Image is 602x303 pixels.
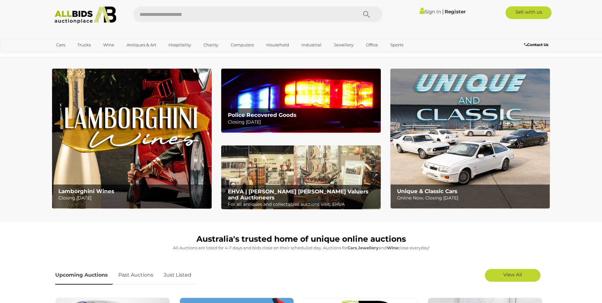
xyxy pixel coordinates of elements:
p: Closing [DATE] [58,194,208,202]
p: Closing [DATE] [228,118,377,126]
h1: Australia's trusted home of unique online auctions [55,235,547,244]
a: Register [445,9,466,15]
a: View All [485,269,540,282]
a: Past Auctions [114,266,158,285]
strong: Wine [387,245,398,250]
a: Household [262,40,293,50]
a: Industrial [297,40,326,50]
p: Online Now, Closing [DATE] [397,194,546,202]
img: Allbids.com.au [51,6,120,24]
a: Jewellery [330,40,358,50]
a: Lamborghini Wines Lamborghini Wines Closing [DATE] [52,69,212,209]
a: [GEOGRAPHIC_DATA] [52,50,105,61]
b: Contact Us [524,42,548,47]
b: Unique & Classic Cars [397,188,457,194]
img: Unique & Classic Cars [390,69,550,209]
a: Just Listed [159,266,196,285]
a: Wine [99,40,118,50]
a: Computers [227,40,258,50]
a: Charity [199,40,222,50]
p: For all antiques and collectables auctions visit: EHVA [228,200,377,208]
a: Cars [52,40,69,50]
a: Office [362,40,382,50]
a: Sports [386,40,407,50]
a: Sign In [420,9,441,15]
a: Trucks [73,40,95,50]
a: Sell with us [506,6,552,19]
a: Unique & Classic Cars Unique & Classic Cars Online Now, Closing [DATE] [390,69,550,209]
a: Contact Us [524,41,550,48]
a: Upcoming Auctions [55,266,113,285]
b: Lamborghini Wines [58,188,114,194]
b: Police Recovered Goods [228,112,296,118]
b: EHVA | [PERSON_NAME] [PERSON_NAME] Valuers and Auctioneers [228,188,368,201]
a: Hospitality [164,40,195,50]
img: EHVA | Evans Hastings Valuers and Auctioneers [221,145,381,210]
a: Antiques & Art [122,40,160,50]
a: EHVA | Evans Hastings Valuers and Auctioneers EHVA | [PERSON_NAME] [PERSON_NAME] Valuers and Auct... [221,145,381,210]
img: Police Recovered Goods [221,69,381,132]
button: Search [351,6,382,22]
img: Lamborghini Wines [52,69,212,209]
span: | [442,8,444,15]
strong: Jewellery [358,245,379,250]
a: Police Recovered Goods Police Recovered Goods Closing [DATE] [221,69,381,132]
p: All Auctions are listed for 4-7 days and bids close on their scheduled day. Auctions for , and cl... [55,244,547,252]
span: View All [503,272,522,278]
strong: Cars [347,245,357,250]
